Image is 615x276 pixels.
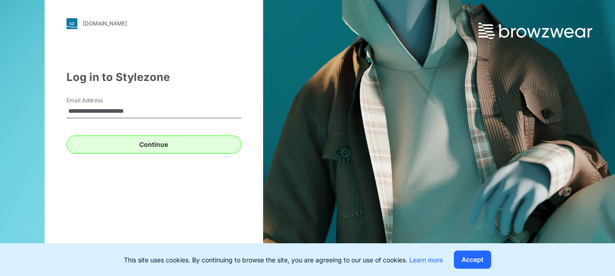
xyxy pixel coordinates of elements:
button: Accept [454,251,491,269]
img: svg+xml;base64,PHN2ZyB3aWR0aD0iMjgiIGhlaWdodD0iMjgiIHZpZXdCb3g9IjAgMCAyOCAyOCIgZmlsbD0ibm9uZSIgeG... [66,18,77,29]
img: browzwear-logo.73288ffb.svg [478,23,592,39]
p: This site uses cookies. By continuing to browse the site, you are agreeing to our use of cookies. [124,255,443,265]
a: [DOMAIN_NAME] [66,18,241,29]
label: Email Address [66,96,130,105]
div: Log in to Stylezone [66,69,241,85]
div: [DOMAIN_NAME] [83,20,127,27]
button: Continue [66,135,241,154]
a: Learn more [409,256,443,264]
